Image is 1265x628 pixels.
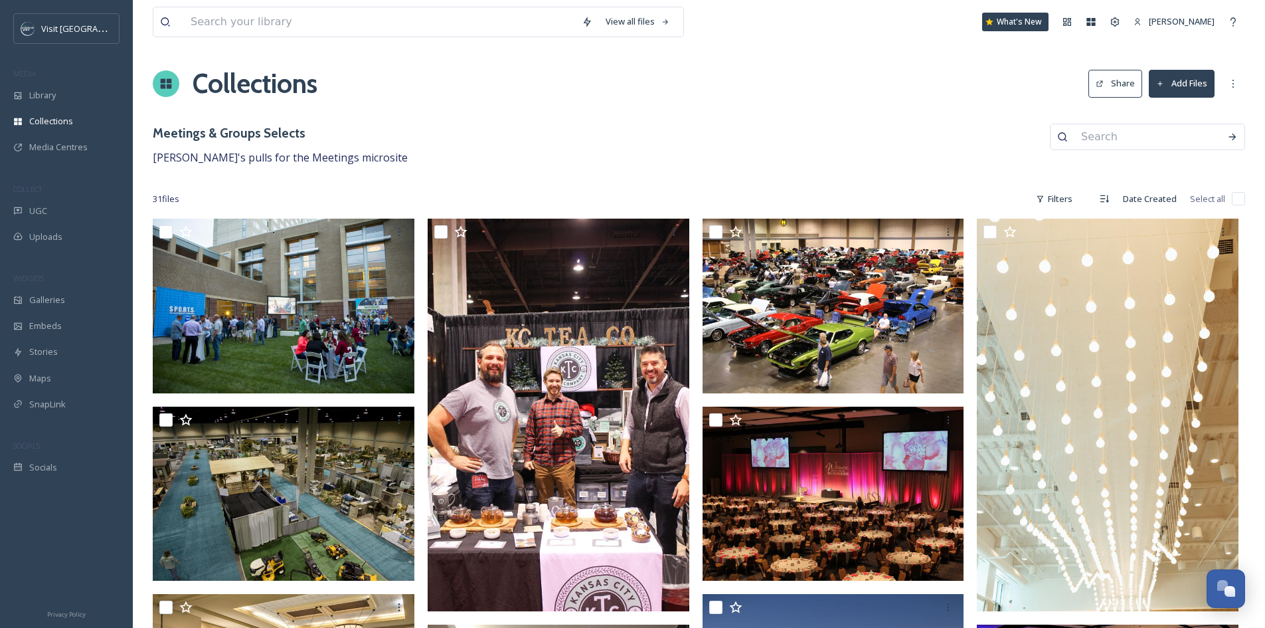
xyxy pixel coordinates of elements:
span: Visit [GEOGRAPHIC_DATA] [41,22,144,35]
span: Select all [1190,193,1225,205]
span: Library [29,89,56,102]
img: 16.09.12.0061 RP CORP S.P.O.R.T.S. Early Bird Reception.jpg [153,219,414,393]
img: indoors.JPG [703,219,964,393]
button: Share [1088,70,1142,97]
a: View all files [599,9,677,35]
img: IMG_2576.jpg [428,219,689,611]
span: Galleries [29,294,65,306]
a: What's New [982,13,1049,31]
input: Search your library [184,7,575,37]
span: Media Centres [29,141,88,154]
a: [PERSON_NAME] [1127,9,1221,35]
h3: Meetings & Groups Selects [153,124,408,143]
a: Collections [193,64,317,104]
span: Socials [29,461,57,474]
span: [PERSON_NAME] [1149,15,1215,27]
span: Uploads [29,231,62,243]
button: Open Chat [1207,570,1245,608]
span: MEDIA [13,68,37,78]
span: SOCIALS [13,441,40,451]
span: SnapLink [29,398,66,411]
span: Privacy Policy [47,610,86,619]
span: Stories [29,346,58,358]
span: [PERSON_NAME]'s pulls for the Meetings microsite [153,150,408,165]
div: Date Created [1116,186,1183,212]
button: Add Files [1149,70,1215,97]
span: COLLECT [13,184,42,194]
span: WIDGETS [13,273,44,283]
img: SAMANTHA HOLLI CREATIVE-18.jpg [977,219,1238,611]
input: Search [1074,122,1221,152]
span: Embeds [29,320,62,332]
img: Exhibit Halls A&B.jpg [153,407,414,581]
span: 31 file s [153,193,179,205]
div: Filters [1029,186,1079,212]
img: IMG_4095(1).JPG [703,407,964,581]
a: Privacy Policy [47,605,86,621]
img: c3es6xdrejuflcaqpovn.png [21,22,35,35]
span: Collections [29,115,73,128]
span: Maps [29,372,51,385]
span: UGC [29,205,47,217]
